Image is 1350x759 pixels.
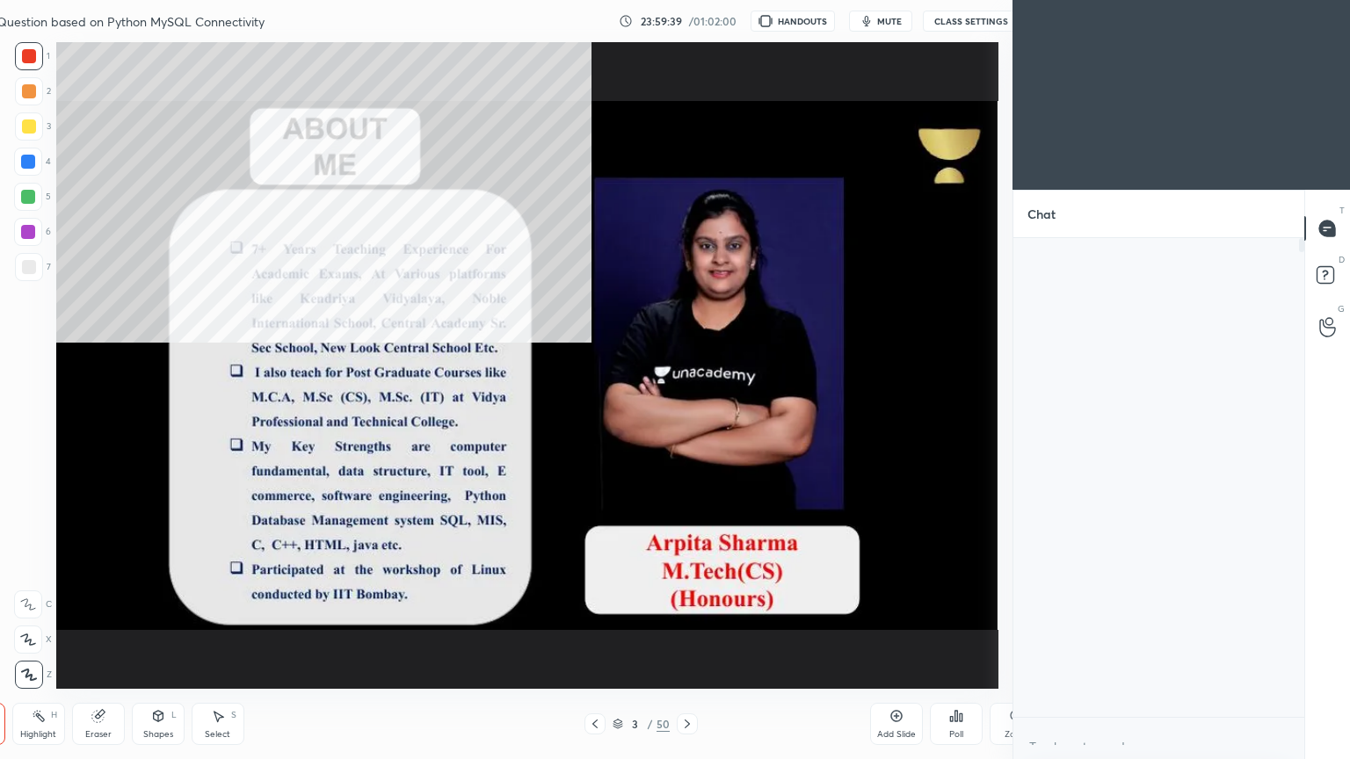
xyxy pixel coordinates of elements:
[657,716,670,732] div: 50
[1338,302,1345,315] p: G
[85,730,112,739] div: Eraser
[648,719,653,729] div: /
[849,11,912,32] button: mute
[14,218,51,246] div: 6
[923,11,1020,32] button: CLASS SETTINGS
[14,590,52,618] div: C
[15,253,51,281] div: 7
[15,112,51,141] div: 3
[51,711,57,719] div: H
[627,719,644,729] div: 3
[171,711,177,719] div: L
[143,730,173,739] div: Shapes
[877,730,916,739] div: Add Slide
[14,625,52,654] div: X
[1013,191,1070,237] p: Chat
[15,77,51,105] div: 2
[14,148,51,176] div: 4
[231,711,236,719] div: S
[1005,730,1028,739] div: Zoom
[1339,204,1345,217] p: T
[205,730,230,739] div: Select
[1339,253,1345,266] p: D
[949,730,963,739] div: Poll
[14,183,51,211] div: 5
[877,15,902,27] span: mute
[15,661,52,689] div: Z
[20,730,56,739] div: Highlight
[751,11,835,32] button: HANDOUTS
[15,42,50,70] div: 1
